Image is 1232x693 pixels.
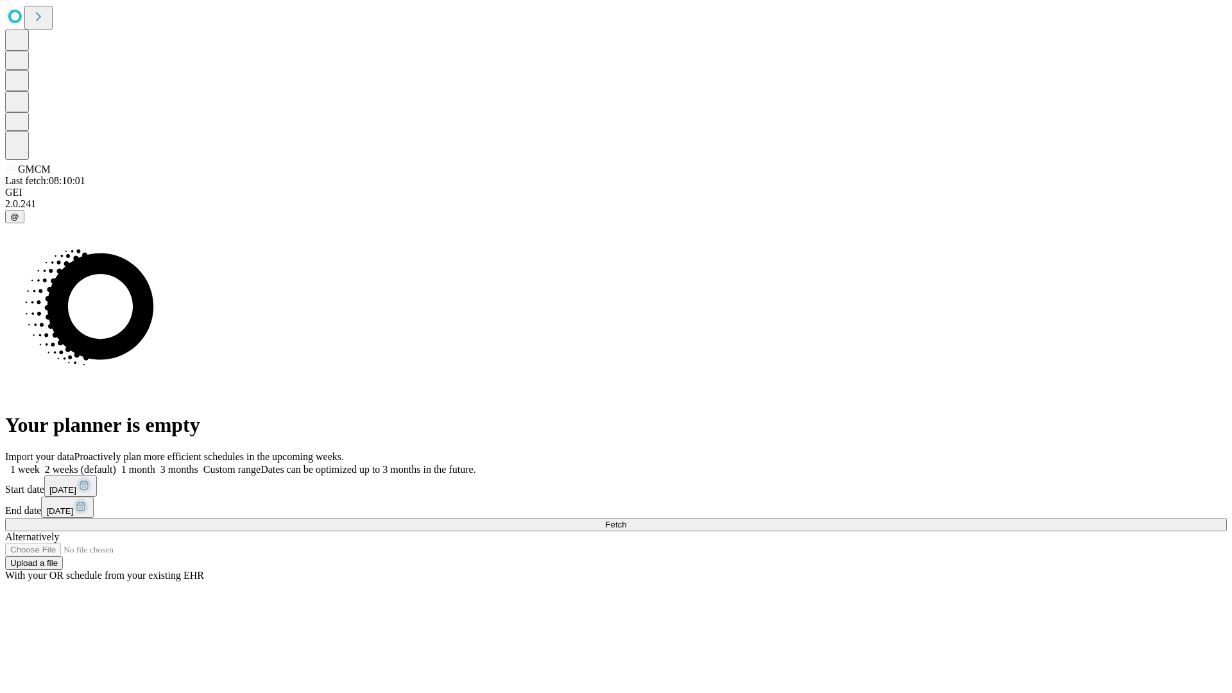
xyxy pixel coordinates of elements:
[5,518,1227,531] button: Fetch
[46,506,73,516] span: [DATE]
[5,187,1227,198] div: GEI
[5,497,1227,518] div: End date
[5,570,204,581] span: With your OR schedule from your existing EHR
[10,464,40,475] span: 1 week
[49,485,76,495] span: [DATE]
[5,451,74,462] span: Import your data
[5,210,24,223] button: @
[5,475,1227,497] div: Start date
[5,531,59,542] span: Alternatively
[74,451,344,462] span: Proactively plan more efficient schedules in the upcoming weeks.
[121,464,155,475] span: 1 month
[45,464,116,475] span: 2 weeks (default)
[5,556,63,570] button: Upload a file
[41,497,94,518] button: [DATE]
[605,520,626,529] span: Fetch
[5,175,85,186] span: Last fetch: 08:10:01
[18,164,51,175] span: GMCM
[44,475,97,497] button: [DATE]
[10,212,19,221] span: @
[203,464,261,475] span: Custom range
[5,198,1227,210] div: 2.0.241
[5,413,1227,437] h1: Your planner is empty
[160,464,198,475] span: 3 months
[261,464,475,475] span: Dates can be optimized up to 3 months in the future.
